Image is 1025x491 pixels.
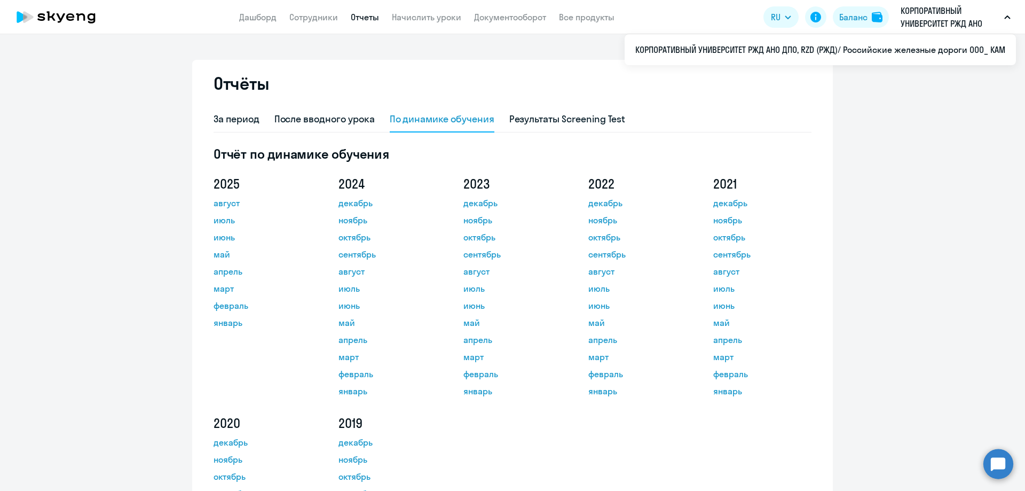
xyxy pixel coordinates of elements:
[625,34,1016,65] ul: RU
[713,265,809,278] a: август
[588,197,684,209] a: декабрь
[214,265,310,278] a: апрель
[214,231,310,244] a: июнь
[338,436,435,449] a: декабрь
[713,368,809,380] a: февраль
[463,333,559,346] a: апрель
[214,415,310,432] h5: 2020
[771,11,780,24] span: RU
[214,248,310,261] a: май
[338,368,435,380] a: февраль
[214,453,310,466] a: ноябрь
[338,175,435,192] h5: 2024
[338,197,435,209] a: декабрь
[713,197,809,209] a: декабрь
[463,248,559,261] a: сентябрь
[463,231,559,244] a: октябрь
[214,175,310,192] h5: 2025
[351,12,379,22] a: Отчеты
[239,12,277,22] a: Дашборд
[833,6,889,28] button: Балансbalance
[713,231,809,244] a: октябрь
[559,12,614,22] a: Все продукты
[463,265,559,278] a: август
[274,112,375,126] div: После вводного урока
[474,12,546,22] a: Документооборот
[872,12,882,22] img: balance
[214,436,310,449] a: декабрь
[214,112,259,126] div: За период
[214,197,310,209] a: август
[463,299,559,312] a: июнь
[713,385,809,398] a: январь
[839,11,868,24] div: Баланс
[338,470,435,483] a: октябрь
[588,299,684,312] a: июнь
[463,316,559,329] a: май
[214,282,310,295] a: март
[463,175,559,192] h5: 2023
[338,350,435,363] a: март
[588,282,684,295] a: июль
[713,350,809,363] a: март
[713,299,809,312] a: июнь
[713,248,809,261] a: сентябрь
[392,12,461,22] a: Начислить уроки
[214,73,269,94] h2: Отчёты
[390,112,494,126] div: По динамике обучения
[588,214,684,227] a: ноябрь
[588,265,684,278] a: август
[463,214,559,227] a: ноябрь
[338,265,435,278] a: август
[214,145,811,162] h5: Отчёт по динамике обучения
[588,333,684,346] a: апрель
[214,214,310,227] a: июль
[588,231,684,244] a: октябрь
[338,316,435,329] a: май
[214,470,310,483] a: октябрь
[338,248,435,261] a: сентябрь
[713,282,809,295] a: июль
[338,385,435,398] a: январь
[763,6,799,28] button: RU
[338,282,435,295] a: июль
[713,316,809,329] a: май
[713,333,809,346] a: апрель
[338,299,435,312] a: июнь
[588,175,684,192] h5: 2022
[588,350,684,363] a: март
[338,415,435,432] h5: 2019
[463,350,559,363] a: март
[588,385,684,398] a: январь
[338,453,435,466] a: ноябрь
[713,175,809,192] h5: 2021
[509,112,626,126] div: Результаты Screening Test
[588,248,684,261] a: сентябрь
[463,282,559,295] a: июль
[214,299,310,312] a: февраль
[214,316,310,329] a: январь
[463,368,559,380] a: февраль
[338,214,435,227] a: ноябрь
[289,12,338,22] a: Сотрудники
[588,368,684,380] a: февраль
[338,333,435,346] a: апрель
[895,4,1016,30] button: КОРПОРАТИВНЫЙ УНИВЕРСИТЕТ РЖД АНО ДПО, RZD (РЖД)/ Российские железные дороги ООО_ KAM
[463,385,559,398] a: январь
[713,214,809,227] a: ноябрь
[588,316,684,329] a: май
[463,197,559,209] a: декабрь
[901,4,1000,30] p: КОРПОРАТИВНЫЙ УНИВЕРСИТЕТ РЖД АНО ДПО, RZD (РЖД)/ Российские железные дороги ООО_ KAM
[338,231,435,244] a: октябрь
